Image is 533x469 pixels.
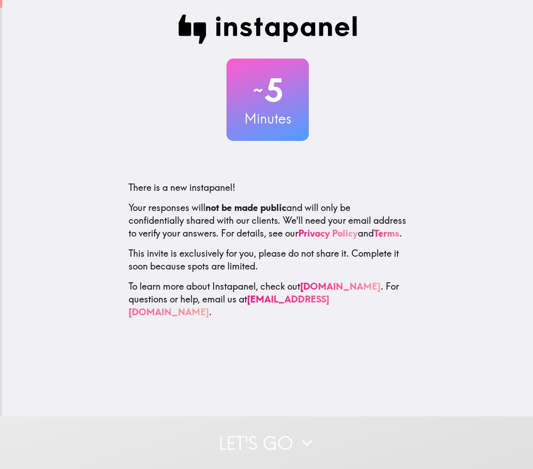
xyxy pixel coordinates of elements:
[252,76,264,104] span: ~
[129,247,407,273] p: This invite is exclusively for you, please do not share it. Complete it soon because spots are li...
[129,201,407,240] p: Your responses will and will only be confidentially shared with our clients. We'll need your emai...
[129,182,235,193] span: There is a new instapanel!
[205,202,286,213] b: not be made public
[226,109,309,128] h3: Minutes
[374,227,399,239] a: Terms
[129,293,329,318] a: [EMAIL_ADDRESS][DOMAIN_NAME]
[129,280,407,318] p: To learn more about Instapanel, check out . For questions or help, email us at .
[300,280,381,292] a: [DOMAIN_NAME]
[178,15,357,44] img: Instapanel
[226,71,309,109] h2: 5
[298,227,358,239] a: Privacy Policy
